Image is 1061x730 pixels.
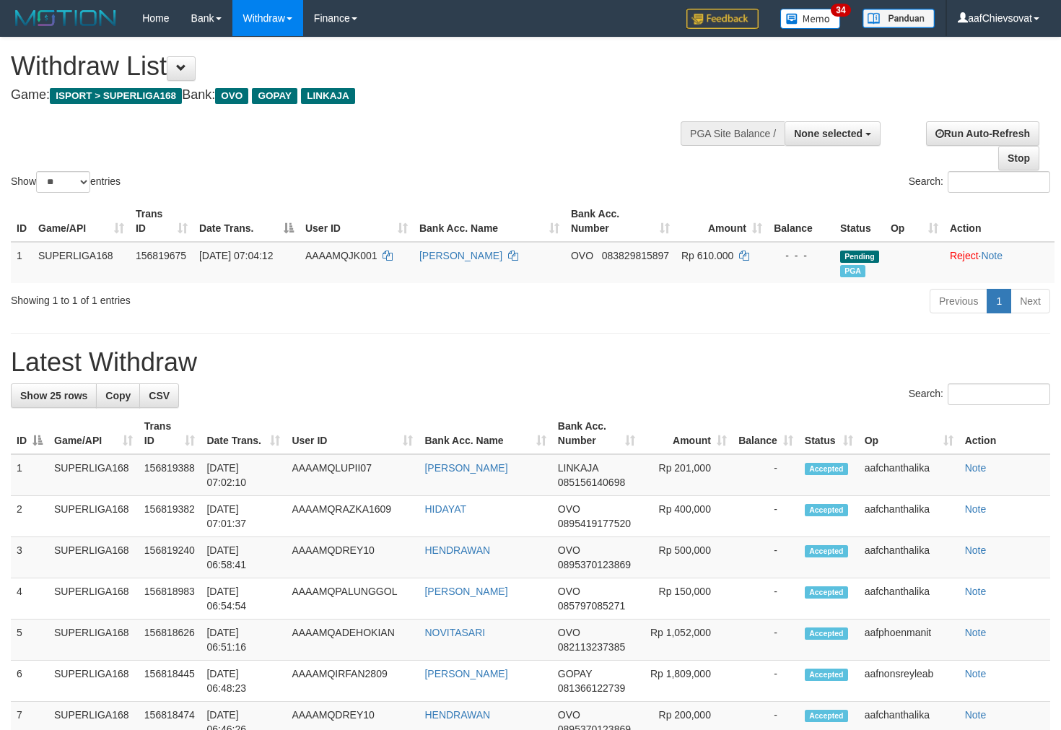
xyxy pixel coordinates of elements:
[733,413,799,454] th: Balance: activate to sort column ascending
[565,201,676,242] th: Bank Acc. Number: activate to sort column ascending
[794,128,863,139] span: None selected
[959,413,1050,454] th: Action
[641,496,733,537] td: Rp 400,000
[558,641,625,653] span: Copy 082113237385 to clipboard
[558,709,580,721] span: OVO
[558,477,625,488] span: Copy 085156140698 to clipboard
[32,201,130,242] th: Game/API: activate to sort column ascending
[799,413,859,454] th: Status: activate to sort column ascending
[11,620,48,661] td: 5
[909,171,1050,193] label: Search:
[930,289,987,313] a: Previous
[149,390,170,401] span: CSV
[965,586,987,597] a: Note
[948,383,1050,405] input: Search:
[859,537,959,578] td: aafchanthalika
[424,462,507,474] a: [PERSON_NAME]
[733,454,799,496] td: -
[859,661,959,702] td: aafnonsreyleab
[48,620,139,661] td: SUPERLIGA168
[48,661,139,702] td: SUPERLIGA168
[965,462,987,474] a: Note
[419,413,551,454] th: Bank Acc. Name: activate to sort column ascending
[987,289,1011,313] a: 1
[11,201,32,242] th: ID
[834,201,885,242] th: Status
[785,121,881,146] button: None selected
[199,250,273,261] span: [DATE] 07:04:12
[859,454,959,496] td: aafchanthalika
[286,661,419,702] td: AAAAMQIRFAN2809
[11,578,48,620] td: 4
[558,559,631,570] span: Copy 0895370123869 to clipboard
[48,454,139,496] td: SUPERLIGA168
[201,620,286,661] td: [DATE] 06:51:16
[998,146,1039,170] a: Stop
[859,620,959,661] td: aafphoenmanit
[733,496,799,537] td: -
[286,413,419,454] th: User ID: activate to sort column ascending
[571,250,593,261] span: OVO
[48,578,139,620] td: SUPERLIGA168
[11,454,48,496] td: 1
[286,454,419,496] td: AAAAMQLUPII07
[139,537,201,578] td: 156819240
[11,496,48,537] td: 2
[840,251,879,263] span: Pending
[863,9,935,28] img: panduan.png
[11,413,48,454] th: ID: activate to sort column descending
[215,88,248,104] span: OVO
[424,544,490,556] a: HENDRAWAN
[1010,289,1050,313] a: Next
[11,661,48,702] td: 6
[11,52,693,81] h1: Withdraw List
[424,668,507,679] a: [PERSON_NAME]
[139,413,201,454] th: Trans ID: activate to sort column ascending
[286,496,419,537] td: AAAAMQRAZKA1609
[11,171,121,193] label: Show entries
[11,348,1050,377] h1: Latest Withdraw
[926,121,1039,146] a: Run Auto-Refresh
[139,661,201,702] td: 156818445
[130,201,193,242] th: Trans ID: activate to sort column ascending
[805,586,848,599] span: Accepted
[641,413,733,454] th: Amount: activate to sort column ascending
[136,250,186,261] span: 156819675
[805,504,848,516] span: Accepted
[733,620,799,661] td: -
[20,390,87,401] span: Show 25 rows
[558,544,580,556] span: OVO
[11,537,48,578] td: 3
[805,545,848,557] span: Accepted
[768,201,834,242] th: Balance
[139,454,201,496] td: 156819388
[32,242,130,283] td: SUPERLIGA168
[300,201,414,242] th: User ID: activate to sort column ascending
[201,578,286,620] td: [DATE] 06:54:54
[558,600,625,612] span: Copy 085797085271 to clipboard
[558,586,580,597] span: OVO
[558,627,580,638] span: OVO
[139,620,201,661] td: 156818626
[139,578,201,620] td: 156818983
[859,496,959,537] td: aafchanthalika
[305,250,377,261] span: AAAAMQJK001
[286,620,419,661] td: AAAAMQADEHOKIAN
[96,383,140,408] a: Copy
[201,661,286,702] td: [DATE] 06:48:23
[139,496,201,537] td: 156819382
[201,496,286,537] td: [DATE] 07:01:37
[733,661,799,702] td: -
[48,537,139,578] td: SUPERLIGA168
[552,413,641,454] th: Bank Acc. Number: activate to sort column ascending
[201,537,286,578] td: [DATE] 06:58:41
[965,709,987,721] a: Note
[641,454,733,496] td: Rp 201,000
[885,201,944,242] th: Op: activate to sort column ascending
[424,503,466,515] a: HIDAYAT
[36,171,90,193] select: Showentries
[805,463,848,475] span: Accepted
[11,7,121,29] img: MOTION_logo.png
[805,710,848,722] span: Accepted
[981,250,1003,261] a: Note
